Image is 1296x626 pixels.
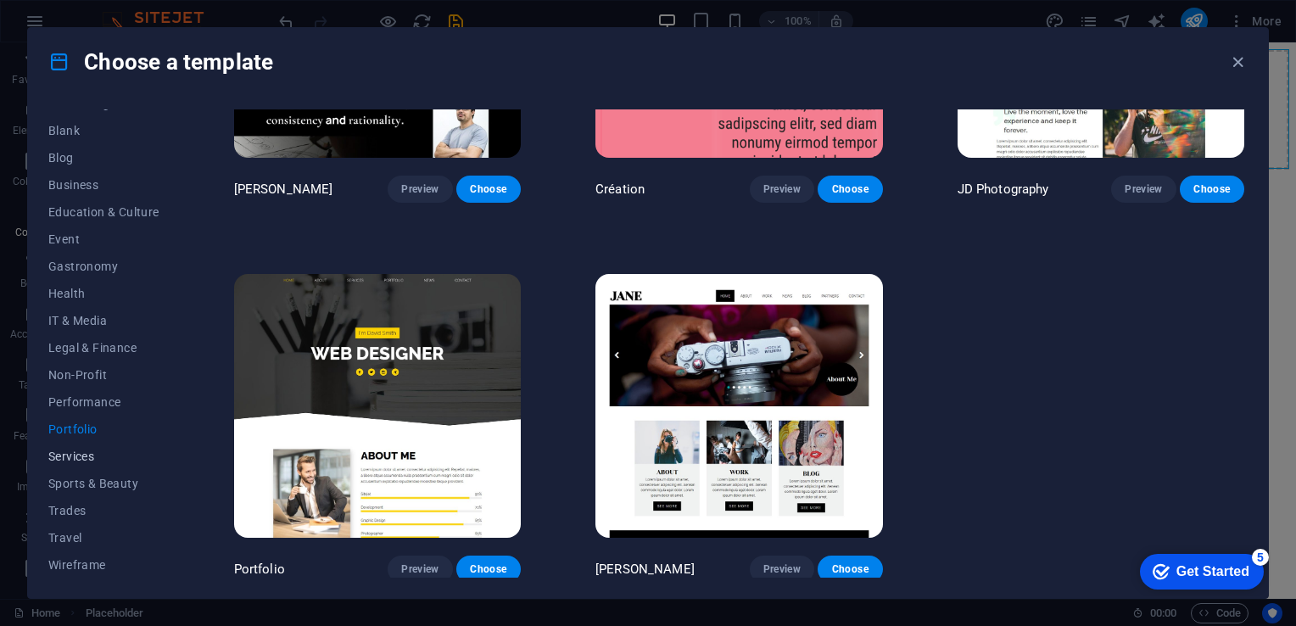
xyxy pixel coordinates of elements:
div: Get Started [50,19,123,34]
span: Gastronomy [48,260,159,273]
span: Preview [401,562,439,576]
button: Legal & Finance [48,334,159,361]
button: Choose [1180,176,1244,203]
span: Trades [48,504,159,517]
p: JD Photography [958,181,1049,198]
span: Choose [831,182,869,196]
button: Preview [388,556,452,583]
button: Blank [48,117,159,144]
span: Preview [763,182,801,196]
span: Non-Profit [48,368,159,382]
button: Choose [456,176,521,203]
button: Preview [750,176,814,203]
p: [PERSON_NAME] [234,181,333,198]
img: Portfolio [234,274,521,539]
span: Preview [1125,182,1162,196]
span: Portfolio [48,422,159,436]
span: Add elements [377,81,461,104]
h4: Choose a template [48,48,273,75]
button: Performance [48,388,159,416]
span: Services [48,450,159,463]
button: Trades [48,497,159,524]
span: Choose [470,182,507,196]
span: Wireframe [48,558,159,572]
span: Blog [48,151,159,165]
div: Drop content here [7,7,930,127]
p: [PERSON_NAME] [595,561,695,578]
button: Choose [456,556,521,583]
button: Event [48,226,159,253]
span: Event [48,232,159,246]
span: Choose [470,562,507,576]
span: Choose [831,562,869,576]
span: Paste clipboard [467,81,561,104]
span: Legal & Finance [48,341,159,355]
button: Preview [750,556,814,583]
div: Get Started 5 items remaining, 0% complete [14,8,137,44]
span: Health [48,287,159,300]
button: Gastronomy [48,253,159,280]
button: Non-Profit [48,361,159,388]
p: Portfolio [234,561,285,578]
button: Wireframe [48,551,159,578]
button: Business [48,171,159,198]
div: 5 [126,3,142,20]
img: Jane [595,274,882,539]
button: Blog [48,144,159,171]
span: IT & Media [48,314,159,327]
span: Sports & Beauty [48,477,159,490]
button: Choose [818,556,882,583]
button: Health [48,280,159,307]
span: Education & Culture [48,205,159,219]
span: Blank [48,124,159,137]
button: Education & Culture [48,198,159,226]
span: Business [48,178,159,192]
button: IT & Media [48,307,159,334]
button: Portfolio [48,416,159,443]
button: Preview [1111,176,1176,203]
button: Sports & Beauty [48,470,159,497]
span: Performance [48,395,159,409]
button: Travel [48,524,159,551]
span: Preview [401,182,439,196]
button: Choose [818,176,882,203]
span: Choose [1193,182,1231,196]
span: Travel [48,531,159,545]
button: Services [48,443,159,470]
span: Preview [763,562,801,576]
button: Preview [388,176,452,203]
p: Création [595,181,645,198]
